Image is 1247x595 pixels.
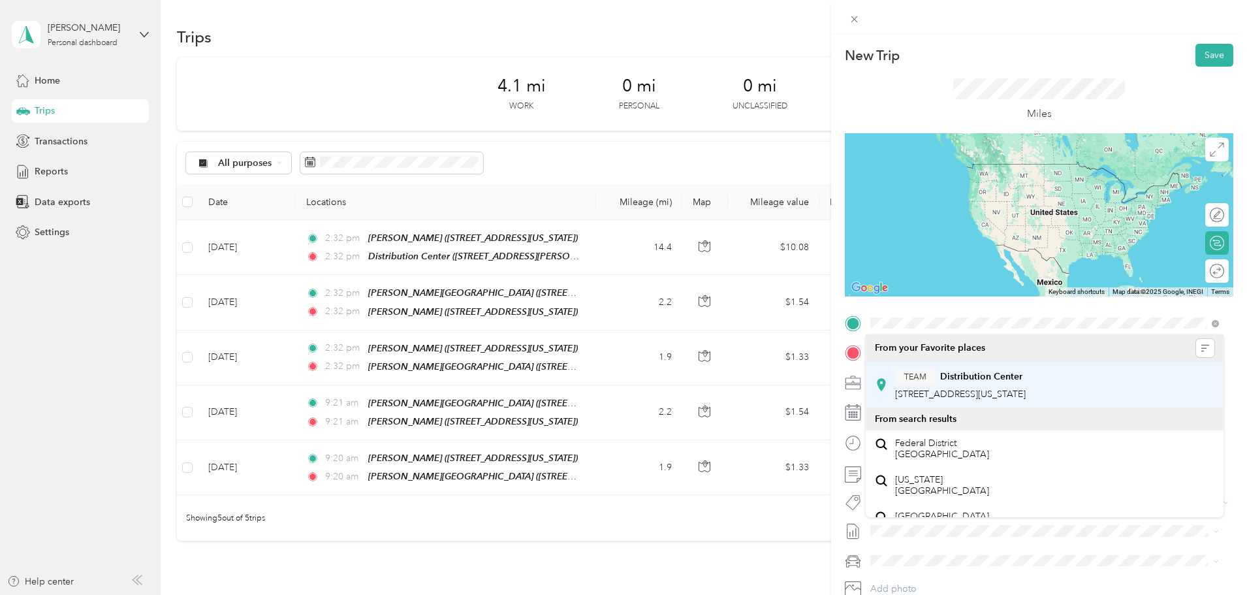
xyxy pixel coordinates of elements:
[848,280,891,297] a: Open this area in Google Maps (opens a new window)
[895,369,936,385] button: TEAM
[845,46,900,65] p: New Trip
[1195,44,1233,67] button: Save
[1049,287,1105,297] button: Keyboard shortcuts
[875,413,956,425] span: From search results
[940,371,1022,383] strong: Distribution Center
[1113,288,1203,295] span: Map data ©2025 Google, INEGI
[1027,106,1052,122] p: Miles
[848,280,891,297] img: Google
[895,438,989,460] span: Federal District [GEOGRAPHIC_DATA]
[895,511,989,523] span: [GEOGRAPHIC_DATA]
[904,371,926,383] span: TEAM
[875,342,985,354] span: From your Favorite places
[895,389,1026,400] span: [STREET_ADDRESS][US_STATE]
[895,474,989,497] span: [US_STATE] [GEOGRAPHIC_DATA]
[1174,522,1247,595] iframe: Everlance-gr Chat Button Frame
